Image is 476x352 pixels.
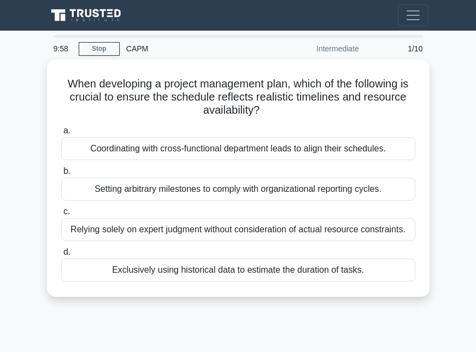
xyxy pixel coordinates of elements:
[398,4,428,26] button: Toggle navigation
[61,259,415,281] div: Exclusively using historical data to estimate the duration of tasks.
[63,166,70,175] span: b.
[79,42,120,56] a: Stop
[61,218,415,241] div: Relying solely on expert judgment without consideration of actual resource constraints.
[270,38,366,60] div: Intermediate
[61,137,415,160] div: Coordinating with cross-functional department leads to align their schedules.
[366,38,430,60] div: 1/10
[120,38,270,60] div: CAPM
[63,126,70,135] span: a.
[63,207,70,216] span: c.
[61,178,415,201] div: Setting arbitrary milestones to comply with organizational reporting cycles.
[47,38,79,60] div: 9:58
[60,77,416,118] h5: When developing a project management plan, which of the following is crucial to ensure the schedu...
[63,247,70,256] span: d.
